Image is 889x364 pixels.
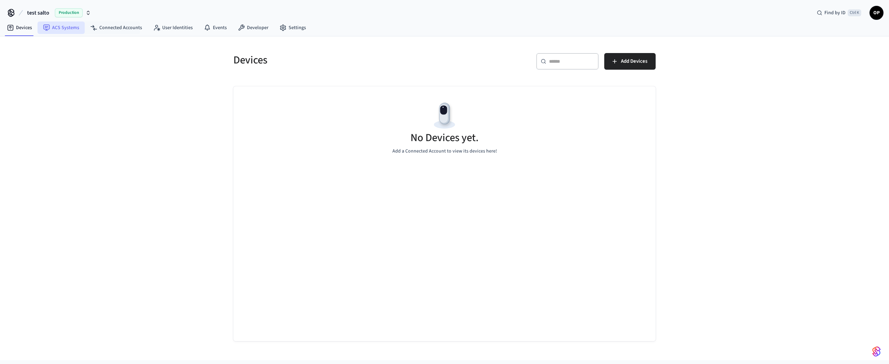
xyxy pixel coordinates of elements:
[870,6,883,20] button: OP
[1,21,38,34] a: Devices
[274,21,311,34] a: Settings
[392,148,497,155] p: Add a Connected Account to view its devices here!
[85,21,148,34] a: Connected Accounts
[811,7,867,19] div: Find by IDCtrl K
[232,21,274,34] a: Developer
[38,21,85,34] a: ACS Systems
[27,9,49,17] span: test salto
[55,8,83,17] span: Production
[148,21,198,34] a: User Identities
[233,53,440,67] h5: Devices
[604,53,656,70] button: Add Devices
[872,346,881,357] img: SeamLogoGradient.69752ec5.svg
[824,9,846,16] span: Find by ID
[870,7,883,19] span: OP
[621,57,647,66] span: Add Devices
[429,100,460,131] img: Devices Empty State
[410,131,479,145] h5: No Devices yet.
[848,9,861,16] span: Ctrl K
[198,21,232,34] a: Events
